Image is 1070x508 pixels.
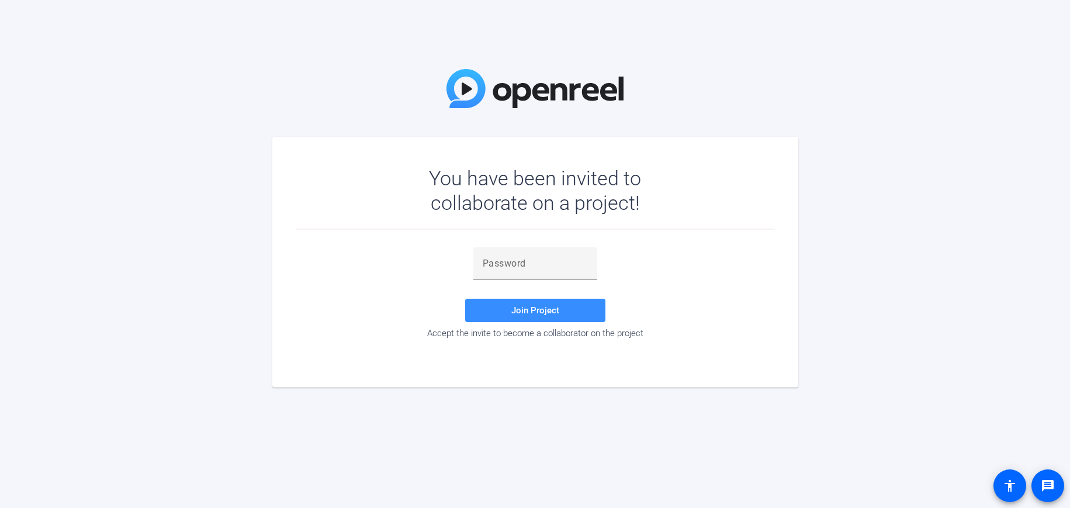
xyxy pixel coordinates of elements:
button: Join Project [465,299,605,322]
span: Join Project [511,305,559,316]
div: You have been invited to collaborate on a project! [395,166,675,215]
input: Password [483,257,588,271]
mat-icon: message [1041,479,1055,493]
img: OpenReel Logo [446,69,624,108]
div: Accept the invite to become a collaborator on the project [296,328,775,338]
mat-icon: accessibility [1003,479,1017,493]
